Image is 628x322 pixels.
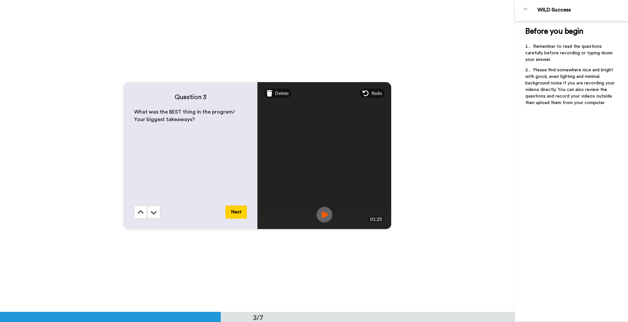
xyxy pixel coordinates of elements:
span: Please find somewhere nice and bright with good, even lighting and minimal background noise if yo... [525,68,616,105]
span: Delete [275,90,288,97]
span: Remember to read the questions carefully before recording or typing down your answer. [525,44,614,62]
span: Redo [372,90,382,97]
img: Profile Image [518,3,534,18]
div: 3/7 [242,313,274,322]
div: 01:25 [368,216,385,223]
button: Next [225,206,247,219]
span: What was the BEST thing in the program/ Your biggest takeaways? [134,109,236,122]
div: Delete [264,89,291,98]
h4: Question 3 [134,93,247,102]
span: Before you begin [525,27,583,35]
img: ic_record_play.svg [317,207,332,223]
div: WILD Success [537,7,628,13]
div: Redo [360,89,385,98]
